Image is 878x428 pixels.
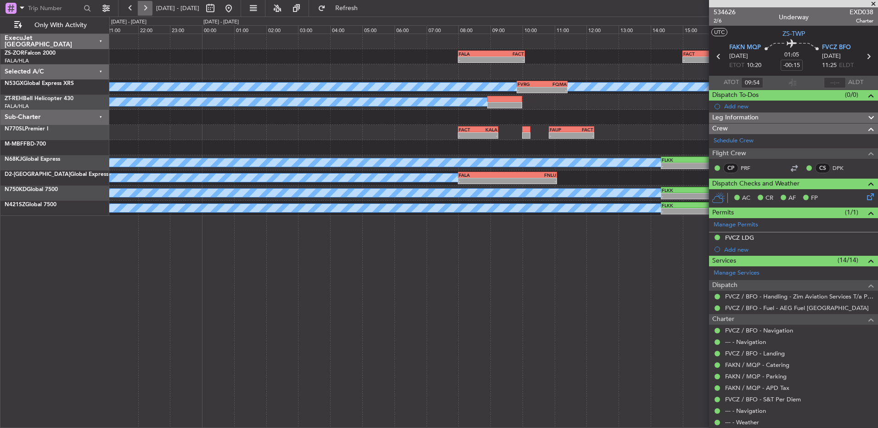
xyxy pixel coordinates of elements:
div: [DATE] - [DATE] [111,18,146,26]
a: ZS-ZORFalcon 2000 [5,51,56,56]
div: FLKK [662,187,793,193]
div: 23:00 [170,25,202,34]
span: [DATE] [822,52,841,61]
span: AC [742,194,750,203]
span: Flight Crew [712,148,746,159]
span: CR [765,194,773,203]
span: FVCZ BFO [822,43,851,52]
span: Leg Information [712,113,759,123]
a: M-MBFFBD-700 [5,141,46,147]
span: [DATE] - [DATE] [156,4,199,12]
input: --:-- [824,77,846,88]
span: 2/6 [714,17,736,25]
div: 09:00 [490,25,523,34]
div: - [459,178,507,184]
span: M-MBFF [5,141,27,147]
div: 12:00 [586,25,619,34]
div: - [662,163,806,169]
div: - [459,133,478,138]
span: Dispatch To-Dos [712,90,759,101]
div: FAUP [550,127,572,132]
span: [DATE] [729,52,748,61]
a: FVCZ / BFO - Handling - Zim Aviation Services T/a Pepeti Commodities [725,293,873,300]
div: 22:00 [138,25,170,34]
div: - [572,133,594,138]
div: FALA [459,172,507,178]
span: FAKN MQP [729,43,761,52]
span: 534626 [714,7,736,17]
a: FVCZ / BFO - Navigation [725,327,793,334]
div: - [542,87,567,93]
div: 10:00 [523,25,555,34]
span: 01:05 [784,51,799,60]
div: - [459,57,491,62]
span: N770SL [5,126,25,132]
a: FVCZ / BFO - Fuel - AEG Fuel [GEOGRAPHIC_DATA] [725,304,869,312]
span: FP [811,194,818,203]
div: - [662,208,720,214]
div: FQMA [542,81,567,87]
span: ZS-ZOR [5,51,24,56]
div: FACT [572,127,594,132]
span: Charter [712,314,734,325]
a: --- - Navigation [725,407,766,415]
a: N53GXGlobal Express XRS [5,81,74,86]
span: D2-[GEOGRAPHIC_DATA] [5,172,70,177]
span: Permits [712,208,734,218]
input: --:-- [741,77,763,88]
span: (1/1) [845,208,858,217]
span: Dispatch Checks and Weather [712,179,799,189]
div: - [507,178,556,184]
div: FNLU [507,172,556,178]
div: FVCZ LDG [725,234,754,242]
a: FAKN / MQP - Catering [725,361,789,369]
a: FALA/HLA [5,57,29,64]
span: Refresh [327,5,366,11]
span: Dispatch [712,280,737,291]
a: DPK [833,164,853,172]
div: - [662,193,793,199]
div: 08:00 [458,25,490,34]
span: Charter [850,17,873,25]
div: CS [815,163,830,173]
a: FAKN / MQP - APD Tax [725,384,789,392]
div: [DATE] - [DATE] [203,18,239,26]
a: Schedule Crew [714,136,754,146]
input: Trip Number [28,1,81,15]
span: N53GX [5,81,23,86]
span: ATOT [724,78,739,87]
div: 11:00 [555,25,587,34]
button: Only With Activity [10,18,100,33]
div: Underway [779,12,809,22]
div: - [550,133,572,138]
a: FAKN / MQP - Parking [725,372,787,380]
span: 10:20 [747,61,761,70]
div: 21:00 [106,25,138,34]
a: Manage Permits [714,220,758,230]
div: 04:00 [330,25,362,34]
div: Add new [724,246,873,253]
span: (14/14) [838,255,858,265]
a: N750KDGlobal 7500 [5,187,58,192]
div: 05:00 [362,25,394,34]
a: FALA/HLA [5,103,29,110]
div: - [683,57,715,62]
span: N750KD [5,187,27,192]
div: 14:00 [651,25,683,34]
div: 00:00 [202,25,234,34]
a: N68KJGlobal Express [5,157,60,162]
div: - [491,57,524,62]
div: 07:00 [427,25,459,34]
div: FALA [459,51,491,56]
button: Refresh [314,1,369,16]
span: ALDT [848,78,863,87]
div: FLKK [662,203,720,208]
a: --- - Navigation [725,338,766,346]
div: 02:00 [266,25,298,34]
span: (0/0) [845,90,858,100]
span: 11:25 [822,61,837,70]
div: 13:00 [619,25,651,34]
span: ELDT [839,61,854,70]
div: KALA [478,127,497,132]
a: Manage Services [714,269,760,278]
